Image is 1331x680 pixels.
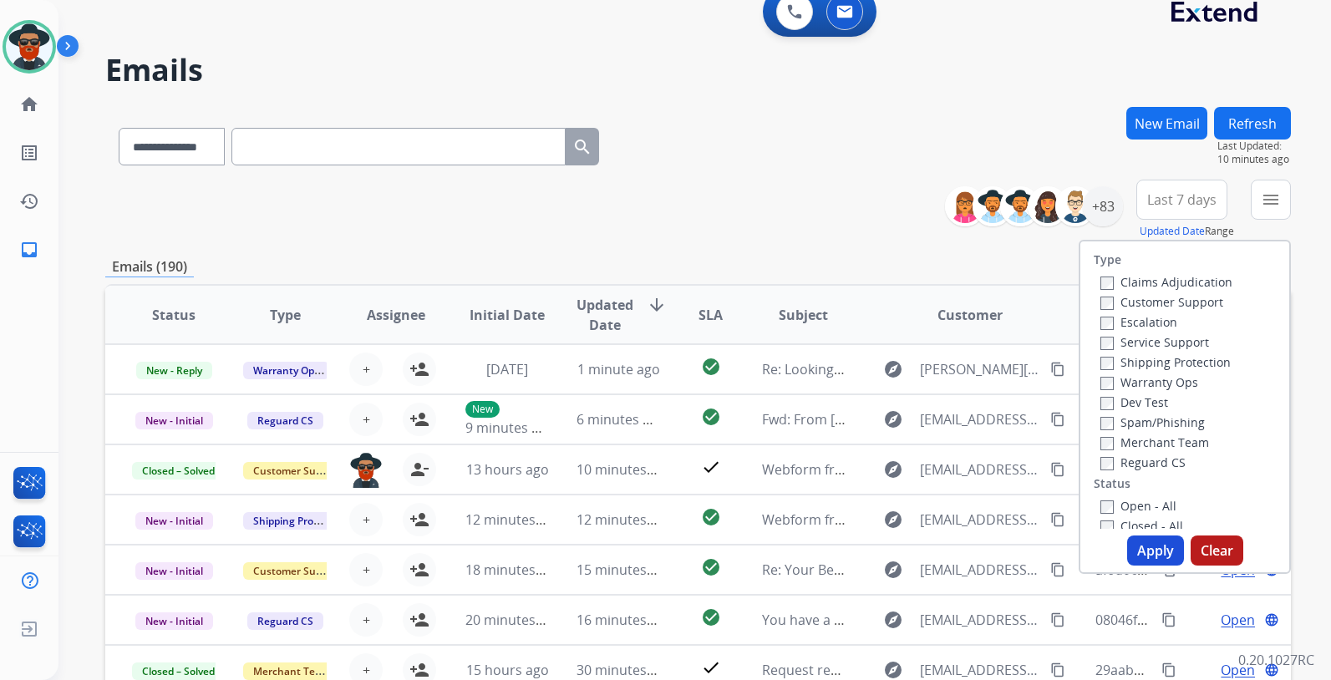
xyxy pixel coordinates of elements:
[19,240,39,260] mat-icon: inbox
[349,453,383,488] img: agent-avatar
[1050,562,1065,577] mat-icon: content_copy
[6,23,53,70] img: avatar
[363,660,370,680] span: +
[486,360,528,378] span: [DATE]
[577,295,633,335] span: Updated Date
[1264,662,1279,677] mat-icon: language
[243,512,358,530] span: Shipping Protection
[762,561,1060,579] span: Re: Your Bed Bath & Beyond virtual card is here
[883,560,903,580] mat-icon: explore
[1100,374,1198,390] label: Warranty Ops
[1217,140,1291,153] span: Last Updated:
[647,295,667,315] mat-icon: arrow_downward
[1100,297,1114,310] input: Customer Support
[1261,190,1281,210] mat-icon: menu
[762,460,1140,479] span: Webform from [EMAIL_ADDRESS][DOMAIN_NAME] on [DATE]
[465,611,562,629] span: 20 minutes ago
[1100,397,1114,410] input: Dev Test
[136,362,212,379] span: New - Reply
[1100,357,1114,370] input: Shipping Protection
[132,662,225,680] span: Closed – Solved
[363,560,370,580] span: +
[701,607,721,627] mat-icon: check_circle
[1100,498,1176,514] label: Open - All
[701,557,721,577] mat-icon: check_circle
[1264,612,1279,627] mat-icon: language
[19,191,39,211] mat-icon: history
[409,359,429,379] mat-icon: person_add
[883,359,903,379] mat-icon: explore
[1100,394,1168,410] label: Dev Test
[349,603,383,637] button: +
[349,503,383,536] button: +
[1136,180,1227,220] button: Last 7 days
[363,610,370,630] span: +
[135,412,213,429] span: New - Initial
[363,510,370,530] span: +
[577,611,673,629] span: 16 minutes ago
[1100,414,1205,430] label: Spam/Phishing
[1217,153,1291,166] span: 10 minutes ago
[1100,454,1186,470] label: Reguard CS
[1100,417,1114,430] input: Spam/Phishing
[1100,337,1114,350] input: Service Support
[1140,225,1205,238] button: Updated Date
[577,510,673,529] span: 12 minutes ago
[1191,535,1243,566] button: Clear
[409,660,429,680] mat-icon: person_add
[465,419,555,437] span: 9 minutes ago
[19,94,39,114] mat-icon: home
[135,562,213,580] span: New - Initial
[920,359,1041,379] span: [PERSON_NAME][EMAIL_ADDRESS][DOMAIN_NAME]
[1050,362,1065,377] mat-icon: content_copy
[1083,186,1123,226] div: +83
[1100,317,1114,330] input: Escalation
[105,256,194,277] p: Emails (190)
[920,510,1041,530] span: [EMAIL_ADDRESS][DOMAIN_NAME]
[465,510,562,529] span: 12 minutes ago
[132,462,225,480] span: Closed – Solved
[1100,274,1232,290] label: Claims Adjudication
[1050,662,1065,677] mat-icon: content_copy
[701,357,721,377] mat-icon: check_circle
[247,612,323,630] span: Reguard CS
[135,512,213,530] span: New - Initial
[409,409,429,429] mat-icon: person_add
[466,661,549,679] span: 15 hours ago
[363,359,370,379] span: +
[779,305,828,325] span: Subject
[572,137,592,157] mat-icon: search
[883,510,903,530] mat-icon: explore
[1161,662,1176,677] mat-icon: content_copy
[883,459,903,480] mat-icon: explore
[920,459,1041,480] span: [EMAIL_ADDRESS][DOMAIN_NAME]
[1100,377,1114,390] input: Warranty Ops
[409,610,429,630] mat-icon: person_add
[1221,610,1255,630] span: Open
[243,562,352,580] span: Customer Support
[1100,520,1114,534] input: Closed - All
[363,409,370,429] span: +
[1100,277,1114,290] input: Claims Adjudication
[1221,660,1255,680] span: Open
[762,661,1256,679] span: Request received] Resolve the issue and log your decision. ͏‌ ͏‌ ͏‌ ͏‌ ͏‌ ͏‌ ͏‌ ͏‌ ͏‌ ͏‌ ͏‌ ͏‌ ͏‌...
[19,143,39,163] mat-icon: list_alt
[920,560,1041,580] span: [EMAIL_ADDRESS][DOMAIN_NAME]
[1161,612,1176,627] mat-icon: content_copy
[243,462,352,480] span: Customer Support
[1100,518,1183,534] label: Closed - All
[105,53,1291,87] h2: Emails
[349,403,383,436] button: +
[1126,107,1207,140] button: New Email
[466,460,549,479] span: 13 hours ago
[577,561,673,579] span: 15 minutes ago
[1100,294,1223,310] label: Customer Support
[1100,457,1114,470] input: Reguard CS
[409,510,429,530] mat-icon: person_add
[577,410,666,429] span: 6 minutes ago
[367,305,425,325] span: Assignee
[883,409,903,429] mat-icon: explore
[883,610,903,630] mat-icon: explore
[1100,500,1114,514] input: Open - All
[1050,512,1065,527] mat-icon: content_copy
